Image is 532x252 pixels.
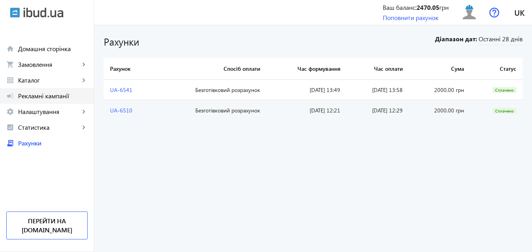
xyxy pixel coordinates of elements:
span: uk [514,7,525,17]
span: Статистика [18,123,80,131]
b: Діапазон дат: [434,35,477,43]
td: Безготівковий розрахунок [154,100,266,121]
mat-icon: keyboard_arrow_right [80,61,88,68]
a: UA-6510 [110,107,132,114]
td: Безготівковий розрахунок [154,80,266,100]
div: Ваш баланс: грн [383,3,449,12]
img: user.svg [460,4,478,21]
th: Спосіб оплати [154,58,266,80]
span: Замовлення [18,61,80,68]
th: Рахунок [104,58,154,80]
td: [DATE] 13:49 [266,80,347,100]
td: 2000.00 грн [409,80,470,100]
mat-icon: home [6,45,14,53]
th: Час формування [266,58,347,80]
span: Сплачено [493,108,516,114]
a: Перейти на [DOMAIN_NAME] [6,212,88,239]
span: Рахунки [18,139,88,147]
mat-icon: analytics [6,123,14,131]
span: Домашня сторінка [18,45,88,53]
td: [DATE] 13:58 [347,80,409,100]
h1: Рахунки [104,35,434,48]
th: Сума [409,58,470,80]
mat-icon: settings [6,108,14,116]
th: Час оплати [347,58,409,80]
mat-icon: keyboard_arrow_right [80,76,88,84]
span: Налаштування [18,108,80,116]
mat-icon: shopping_cart [6,61,14,68]
img: ibud_text.svg [24,7,63,18]
span: Сплачено [493,87,516,93]
b: 2470.05 [416,3,439,11]
img: help.svg [489,7,499,18]
a: Поповнити рахунок [383,13,438,22]
th: Статус [470,58,523,80]
span: Останні 28 днів [479,35,523,45]
td: [DATE] 12:29 [347,100,409,121]
td: 2000.00 грн [409,100,470,121]
mat-icon: keyboard_arrow_right [80,108,88,116]
span: Рекламні кампанії [18,92,88,100]
img: ibud.svg [10,7,20,18]
a: UA-6541 [110,86,132,94]
span: Каталог [18,76,80,84]
mat-icon: grid_view [6,76,14,84]
mat-icon: keyboard_arrow_right [80,123,88,131]
td: [DATE] 12:21 [266,100,347,121]
mat-icon: receipt_long [6,139,14,147]
mat-icon: campaign [6,92,14,100]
